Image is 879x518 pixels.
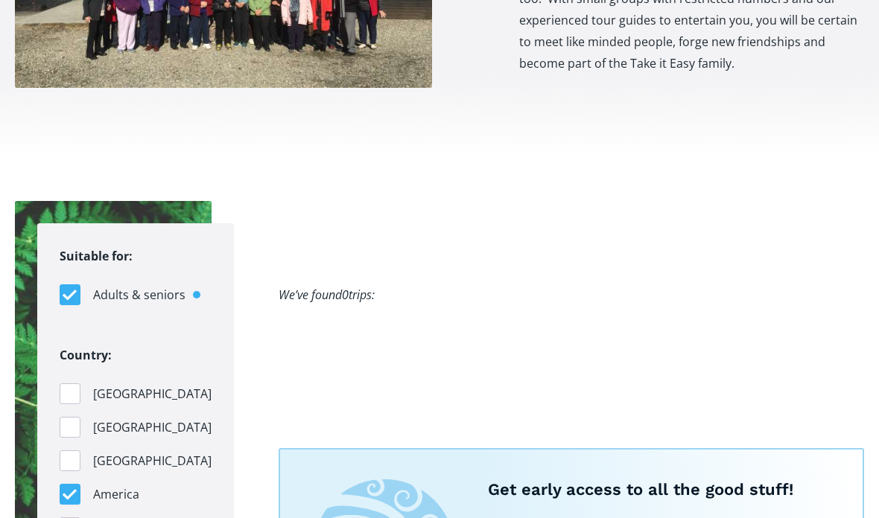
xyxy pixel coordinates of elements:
span: [GEOGRAPHIC_DATA] [93,384,212,404]
legend: Country: [60,345,112,366]
h5: Get early access to all the good stuff! [488,479,829,501]
span: [GEOGRAPHIC_DATA] [93,418,212,438]
span: America [93,485,139,505]
div: We’ve found trips: [279,284,375,306]
span: 0 [342,287,349,303]
legend: Suitable for: [60,246,133,267]
span: Adults & seniors [93,285,185,305]
span: [GEOGRAPHIC_DATA] [93,451,212,471]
